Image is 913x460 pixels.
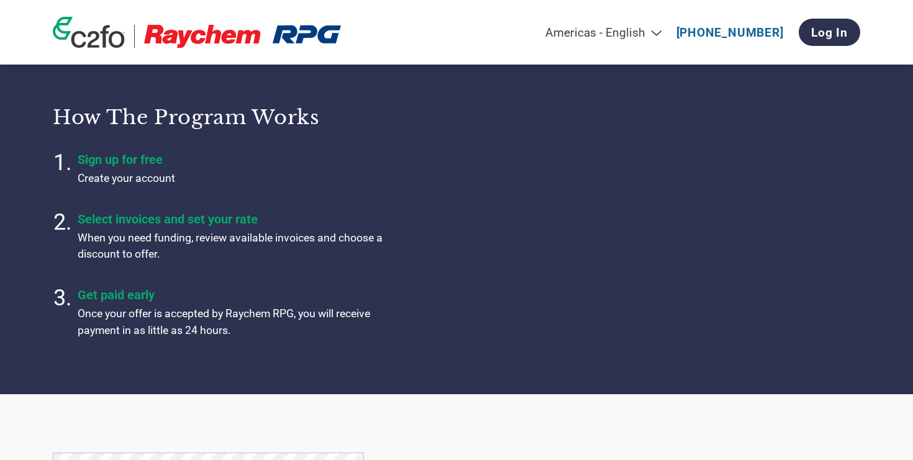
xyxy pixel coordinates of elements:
img: Raychem RPG [144,25,342,48]
h4: Sign up for free [78,152,388,167]
p: Create your account [78,170,388,186]
p: Once your offer is accepted by Raychem RPG, you will receive payment in as little as 24 hours. [78,305,388,338]
h3: How the program works [53,105,441,130]
p: When you need funding, review available invoices and choose a discount to offer. [78,230,388,263]
a: [PHONE_NUMBER] [676,25,784,40]
a: Log In [799,19,860,46]
img: c2fo logo [53,17,125,48]
h4: Select invoices and set your rate [78,212,388,227]
h4: Get paid early [78,287,388,302]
